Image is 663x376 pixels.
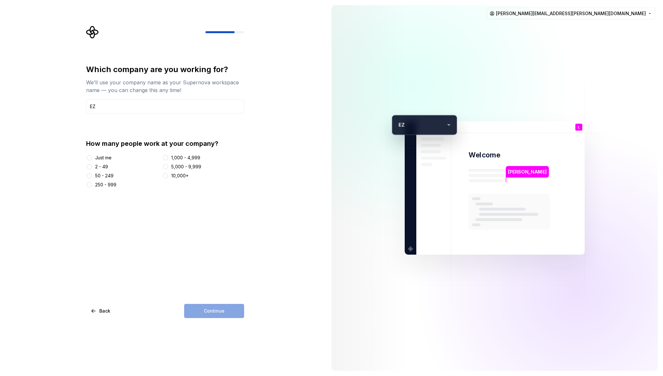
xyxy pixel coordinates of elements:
p: E [395,121,401,129]
div: 250 - 999 [95,182,116,188]
p: Welcome [469,150,500,160]
div: How many people work at your company? [86,139,244,148]
div: 50 - 249 [95,173,114,179]
p: L [578,126,580,129]
div: Which company are you working for? [86,64,244,75]
button: Back [86,304,116,318]
p: Z [401,121,444,129]
span: [PERSON_NAME][EMAIL_ADDRESS][PERSON_NAME][DOMAIN_NAME] [496,10,646,17]
div: 5,000 - 9,999 [171,164,201,170]
div: 10,000+ [171,173,189,179]
p: [PERSON_NAME] [508,168,547,175]
span: Back [99,308,110,314]
div: 2 - 49 [95,164,108,170]
div: 1,000 - 4,999 [171,155,200,161]
input: Company name [86,99,244,113]
svg: Supernova Logo [86,26,99,39]
div: Just me [95,155,112,161]
button: [PERSON_NAME][EMAIL_ADDRESS][PERSON_NAME][DOMAIN_NAME] [487,8,655,19]
div: We’ll use your company name as your Supernova workspace name — you can change this any time! [86,79,244,94]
